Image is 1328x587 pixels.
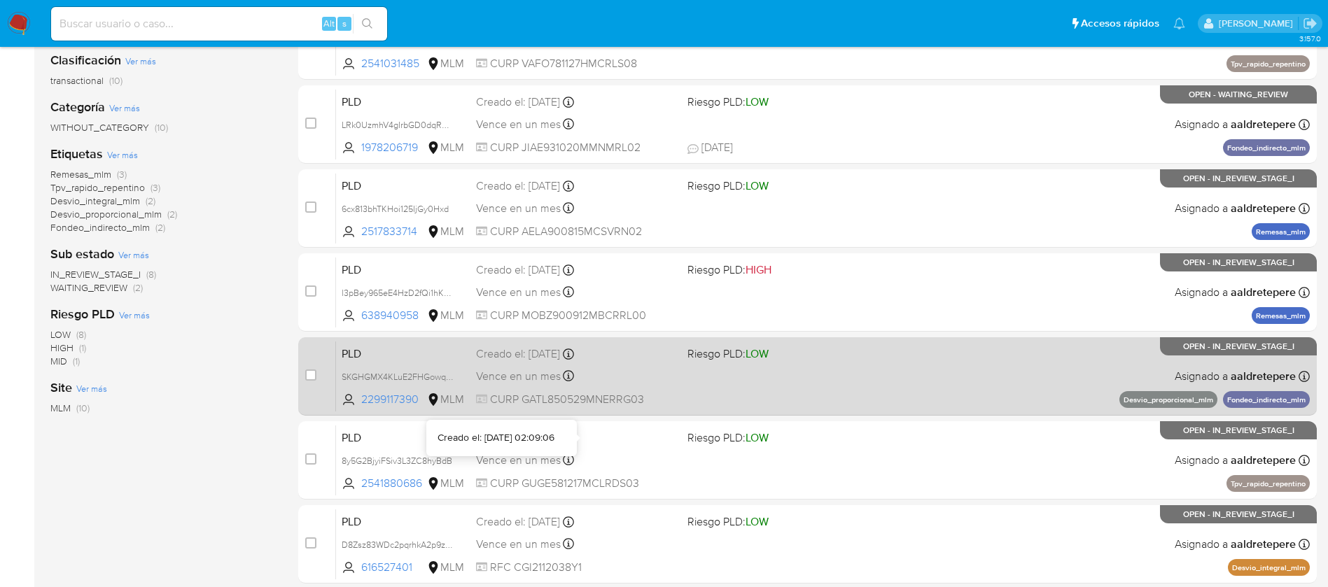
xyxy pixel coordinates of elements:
[1081,16,1159,31] span: Accesos rápidos
[1303,16,1317,31] a: Salir
[51,15,387,33] input: Buscar usuario o caso...
[1173,17,1185,29] a: Notificaciones
[1299,33,1321,44] span: 3.157.0
[1219,17,1298,30] p: alicia.aldreteperez@mercadolibre.com.mx
[342,17,347,30] span: s
[353,14,382,34] button: search-icon
[323,17,335,30] span: Alt
[438,431,554,445] div: Creado el: [DATE] 02:09:06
